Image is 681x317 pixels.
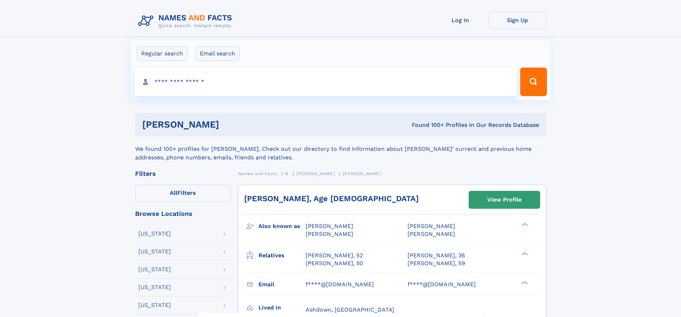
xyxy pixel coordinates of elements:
[408,223,455,229] span: [PERSON_NAME]
[469,191,540,208] a: View Profile
[142,120,316,129] h1: [PERSON_NAME]
[343,171,381,176] span: [PERSON_NAME]
[135,136,546,162] div: We found 100+ profiles for [PERSON_NAME]. Check out our directory to find information about [PERS...
[238,169,277,178] a: Names and Facts
[135,210,231,217] div: Browse Locations
[135,170,231,177] div: Filters
[135,185,231,202] label: Filters
[520,280,528,285] div: ❯
[258,302,306,314] h3: Lived in
[306,259,363,267] a: [PERSON_NAME], 50
[138,302,171,308] div: [US_STATE]
[489,11,546,29] a: Sign Up
[306,306,394,313] span: Ashdown, [GEOGRAPHIC_DATA]
[408,259,465,267] a: [PERSON_NAME], 59
[285,171,288,176] span: B
[408,231,455,237] span: [PERSON_NAME]
[296,171,335,176] span: [PERSON_NAME]
[285,169,288,178] a: B
[137,46,188,61] label: Regular search
[306,231,353,237] span: [PERSON_NAME]
[258,249,306,262] h3: Relatives
[520,222,528,227] div: ❯
[520,68,547,96] button: Search Button
[138,284,171,290] div: [US_STATE]
[134,68,517,96] input: search input
[432,11,489,29] a: Log In
[138,249,171,254] div: [US_STATE]
[170,189,177,196] span: All
[520,251,528,256] div: ❯
[244,194,419,203] a: [PERSON_NAME], Age [DEMOGRAPHIC_DATA]
[306,252,363,259] a: [PERSON_NAME], 52
[258,278,306,291] h3: Email
[138,231,171,237] div: [US_STATE]
[408,252,465,259] a: [PERSON_NAME], 36
[135,11,238,31] img: Logo Names and Facts
[296,169,335,178] a: [PERSON_NAME]
[306,223,353,229] span: [PERSON_NAME]
[195,46,240,61] label: Email search
[487,192,522,208] div: View Profile
[258,220,306,232] h3: Also known as
[315,121,539,129] div: Found 100+ Profiles In Our Records Database
[138,267,171,272] div: [US_STATE]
